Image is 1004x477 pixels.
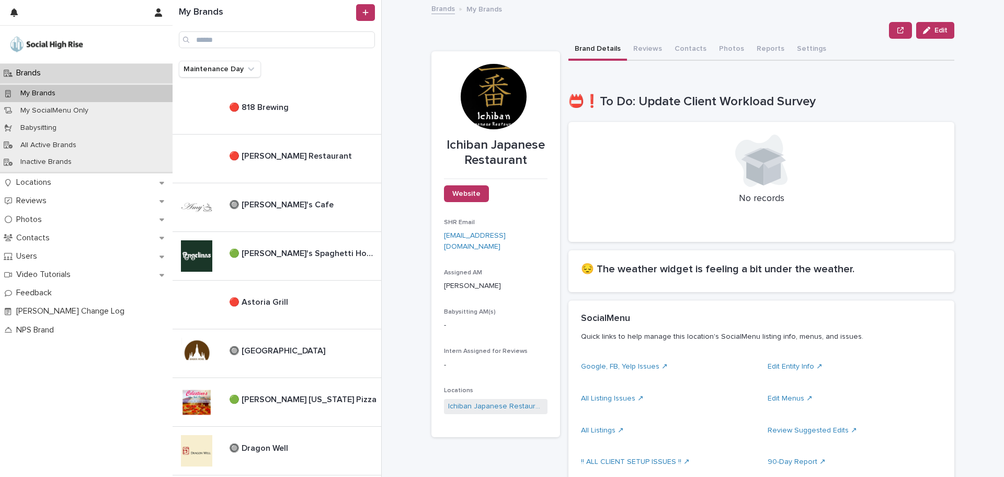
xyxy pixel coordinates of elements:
span: SHR Email [444,219,475,226]
a: Edit Entity Info ↗ [768,363,823,370]
p: 🔘 [GEOGRAPHIC_DATA] [229,344,327,356]
a: Review Suggested Edits ↗ [768,427,857,434]
p: No records [581,193,942,205]
p: 🔘 Dragon Well [229,441,290,453]
p: - [444,360,547,371]
button: Contacts [668,39,713,61]
a: All Listing Issues ↗ [581,395,644,402]
a: 🟢 [PERSON_NAME]'s Spaghetti House🟢 [PERSON_NAME]'s Spaghetti House [173,232,381,281]
span: Locations [444,387,473,394]
p: Brands [12,68,49,78]
p: NPS Brand [12,325,62,335]
a: Ichiban Japanese Restaurant [448,401,543,412]
p: [PERSON_NAME] Change Log [12,306,133,316]
p: - [444,320,547,331]
p: Video Tutorials [12,270,79,280]
a: 🔴 818 Brewing🔴 818 Brewing [173,86,381,135]
p: Locations [12,178,60,187]
a: 🔴 [PERSON_NAME] Restaurant🔴 [PERSON_NAME] Restaurant [173,135,381,183]
p: Feedback [12,288,60,298]
img: o5DnuTxEQV6sW9jFYBBf [8,34,85,55]
a: All Listings ↗ [581,427,624,434]
p: My SocialMenu Only [12,106,97,115]
button: Photos [713,39,750,61]
h1: My Brands [179,7,354,18]
p: [PERSON_NAME] [444,281,547,292]
button: Settings [791,39,832,61]
a: !! ALL CLIENT SETUP ISSUES !! ↗ [581,458,690,465]
p: 🟢 [PERSON_NAME]'s Spaghetti House [229,247,379,259]
span: Edit [934,27,948,34]
p: 🔴 818 Brewing [229,101,291,113]
p: Reviews [12,196,55,206]
button: Maintenance Day [179,61,261,77]
a: 🔘 Dragon Well🔘 Dragon Well [173,427,381,475]
a: 🟢 [PERSON_NAME] [US_STATE] Pizza🟢 [PERSON_NAME] [US_STATE] Pizza [173,378,381,427]
p: Users [12,251,45,261]
p: Contacts [12,233,58,243]
p: 🔴 Astoria Grill [229,295,290,307]
a: 90-Day Report ↗ [768,458,826,465]
p: Quick links to help manage this location's SocialMenu listing info, menus, and issues. [581,332,938,341]
p: My Brands [466,3,502,14]
span: Assigned AM [444,270,482,276]
a: 🔘 [GEOGRAPHIC_DATA]🔘 [GEOGRAPHIC_DATA] [173,329,381,378]
p: 🔴 [PERSON_NAME] Restaurant [229,149,354,161]
a: Google, FB, Yelp Issues ↗ [581,363,668,370]
h1: 📛❗To Do: Update Client Workload Survey [568,94,954,109]
a: Edit Menus ↗ [768,395,813,402]
h2: SocialMenu [581,313,630,325]
a: [EMAIL_ADDRESS][DOMAIN_NAME] [444,232,506,250]
a: 🔘 [PERSON_NAME]'s Cafe🔘 [PERSON_NAME]'s Cafe [173,183,381,232]
a: 🔴 Astoria Grill🔴 Astoria Grill [173,281,381,329]
p: Ichiban Japanese Restaurant [444,138,547,168]
span: Intern Assigned for Reviews [444,348,528,354]
span: Website [452,190,481,197]
button: Reviews [627,39,668,61]
p: 🔘 [PERSON_NAME]'s Cafe [229,198,336,210]
button: Reports [750,39,791,61]
a: Website [444,185,489,202]
p: All Active Brands [12,141,85,150]
input: Search [179,31,375,48]
button: Edit [916,22,954,39]
span: Babysitting AM(s) [444,309,496,315]
a: Brands [431,2,455,14]
h2: 😔 The weather widget is feeling a bit under the weather. [581,263,942,275]
p: Babysitting [12,124,65,132]
p: My Brands [12,89,64,98]
p: Photos [12,215,50,225]
p: Inactive Brands [12,158,80,167]
button: Brand Details [568,39,627,61]
p: 🟢 [PERSON_NAME] [US_STATE] Pizza [229,393,379,405]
